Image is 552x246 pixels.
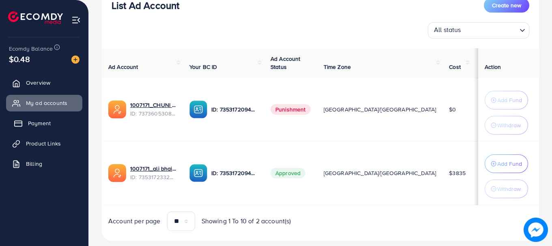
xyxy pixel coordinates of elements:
[432,24,463,36] span: All status
[449,105,456,113] span: $0
[9,45,53,53] span: Ecomdy Balance
[6,135,82,152] a: Product Links
[189,164,207,182] img: ic-ba-acc.ded83a64.svg
[9,53,30,65] span: $0.48
[524,218,548,242] img: image
[492,1,521,9] span: Create new
[189,101,207,118] img: ic-ba-acc.ded83a64.svg
[130,101,176,118] div: <span class='underline'>1007171_CHUNI CHUTIYA AD ACC_1716801286209</span></br>7373605308482207761
[485,116,528,135] button: Withdraw
[130,165,176,173] a: 1007171_ali bhai 212_1712043871986
[189,63,217,71] span: Your BC ID
[108,101,126,118] img: ic-ads-acc.e4c84228.svg
[449,63,461,71] span: Cost
[8,11,63,24] img: logo
[6,75,82,91] a: Overview
[202,216,291,226] span: Showing 1 To 10 of 2 account(s)
[130,101,176,109] a: 1007171_CHUNI CHUTIYA AD ACC_1716801286209
[428,22,529,39] div: Search for option
[324,169,436,177] span: [GEOGRAPHIC_DATA]/[GEOGRAPHIC_DATA]
[211,105,258,114] p: ID: 7353172094433247233
[271,55,301,71] span: Ad Account Status
[211,168,258,178] p: ID: 7353172094433247233
[6,156,82,172] a: Billing
[28,119,51,127] span: Payment
[108,164,126,182] img: ic-ads-acc.e4c84228.svg
[26,139,61,148] span: Product Links
[497,95,522,105] p: Add Fund
[271,168,305,178] span: Approved
[485,63,501,71] span: Action
[464,24,516,36] input: Search for option
[130,109,176,118] span: ID: 7373605308482207761
[6,115,82,131] a: Payment
[26,79,50,87] span: Overview
[26,99,67,107] span: My ad accounts
[108,216,161,226] span: Account per page
[71,15,81,25] img: menu
[449,169,466,177] span: $3835
[324,105,436,113] span: [GEOGRAPHIC_DATA]/[GEOGRAPHIC_DATA]
[497,184,521,194] p: Withdraw
[130,173,176,181] span: ID: 7353172332338298896
[130,165,176,181] div: <span class='underline'>1007171_ali bhai 212_1712043871986</span></br>7353172332338298896
[485,154,528,173] button: Add Fund
[6,95,82,111] a: My ad accounts
[324,63,351,71] span: Time Zone
[497,159,522,169] p: Add Fund
[71,56,79,64] img: image
[26,160,42,168] span: Billing
[108,63,138,71] span: Ad Account
[271,104,311,115] span: Punishment
[497,120,521,130] p: Withdraw
[485,91,528,109] button: Add Fund
[485,180,528,198] button: Withdraw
